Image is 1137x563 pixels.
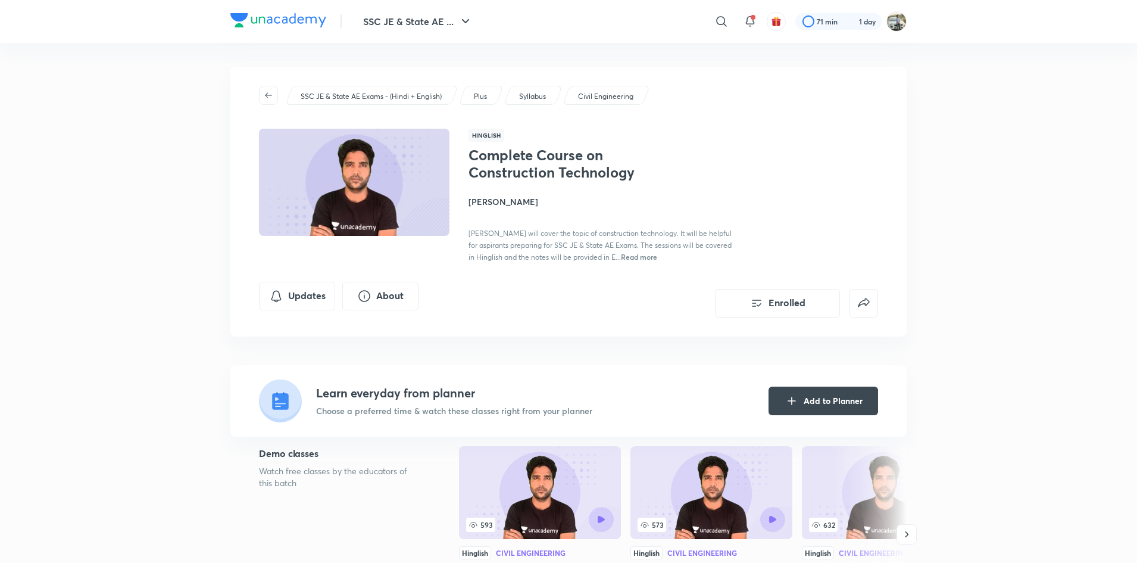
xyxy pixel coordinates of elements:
[809,518,838,532] span: 632
[230,13,326,27] img: Company Logo
[468,129,504,142] span: Hinglish
[299,91,444,102] a: SSC JE & State AE Exams - (Hindi + English)
[849,289,878,318] button: false
[767,12,786,31] button: avatar
[519,91,546,102] p: Syllabus
[259,465,421,489] p: Watch free classes by the educators of this batch
[630,546,663,559] div: Hinglish
[845,15,857,27] img: streak
[517,91,548,102] a: Syllabus
[576,91,636,102] a: Civil Engineering
[316,384,592,402] h4: Learn everyday from planner
[496,549,566,556] div: Civil Engineering
[257,127,451,237] img: Thumbnail
[886,11,907,32] img: Shivam Kushwaha
[667,549,737,556] div: Civil Engineering
[468,147,663,181] h1: Complete Course on Construction Technology
[259,446,421,461] h5: Demo classes
[356,10,480,33] button: SSC JE & State AE ...
[578,91,633,102] p: Civil Engineering
[472,91,489,102] a: Plus
[771,16,782,27] img: avatar
[468,195,735,208] h4: [PERSON_NAME]
[466,518,495,532] span: 593
[459,546,491,559] div: Hinglish
[342,282,418,310] button: About
[316,405,592,417] p: Choose a preferred time & watch these classes right from your planner
[474,91,487,102] p: Plus
[638,518,666,532] span: 573
[621,252,657,262] span: Read more
[769,387,878,415] button: Add to Planner
[468,229,732,262] span: [PERSON_NAME] will cover the topic of construction technology. It will be helpful for aspirants p...
[301,91,442,102] p: SSC JE & State AE Exams - (Hindi + English)
[802,546,834,559] div: Hinglish
[715,289,840,318] button: Enrolled
[230,13,326,30] a: Company Logo
[259,282,335,310] button: Updates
